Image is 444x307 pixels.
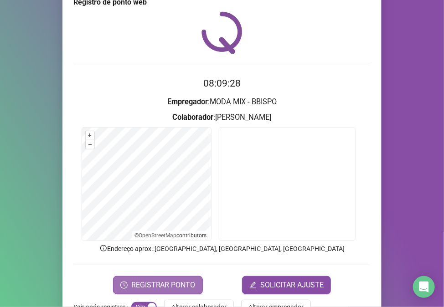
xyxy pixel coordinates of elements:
h3: : MODA MIX - BBISPO [73,96,371,108]
p: Endereço aprox. : [GEOGRAPHIC_DATA], [GEOGRAPHIC_DATA], [GEOGRAPHIC_DATA] [73,244,371,254]
strong: Colaborador [173,113,214,122]
div: Open Intercom Messenger [413,276,435,298]
span: SOLICITAR AJUSTE [260,280,324,291]
span: REGISTRAR PONTO [131,280,196,291]
button: + [86,131,94,140]
strong: Empregador [167,97,208,106]
button: – [86,140,94,149]
span: edit [249,281,257,289]
li: © contributors. [135,232,208,239]
span: clock-circle [120,281,128,289]
a: OpenStreetMap [139,232,177,239]
span: info-circle [99,244,108,252]
button: editSOLICITAR AJUSTE [242,276,331,294]
img: QRPoint [201,11,243,54]
time: 08:09:28 [203,78,241,89]
h3: : [PERSON_NAME] [73,112,371,123]
button: REGISTRAR PONTO [113,276,203,294]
